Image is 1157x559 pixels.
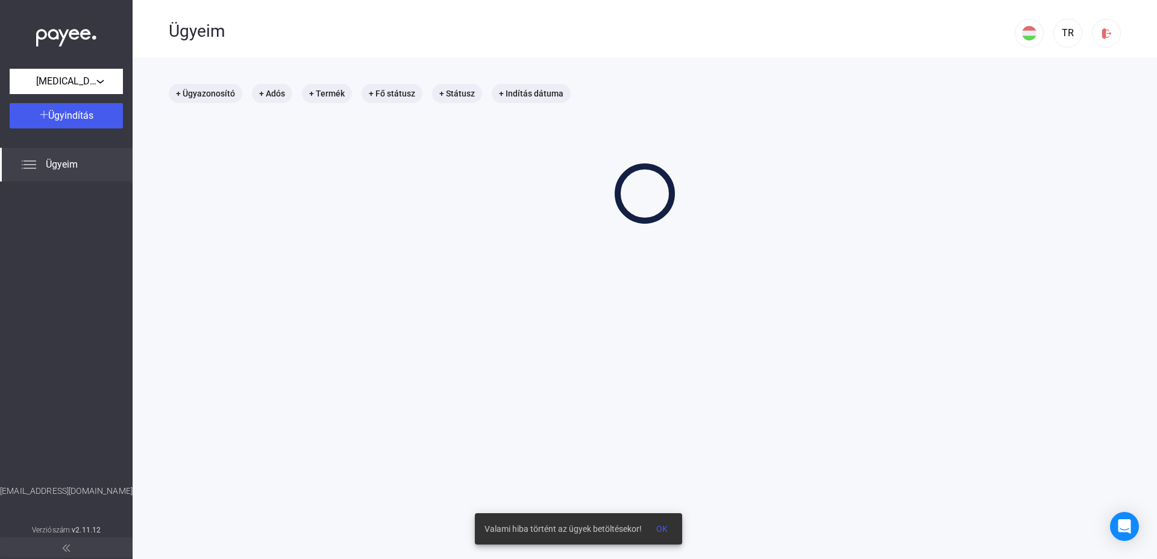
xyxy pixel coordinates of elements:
[362,84,422,103] mat-chip: + Fő státusz
[36,22,96,47] img: white-payee-white-dot.svg
[72,526,101,534] strong: v2.11.12
[46,157,78,172] span: Ügyeim
[10,103,123,128] button: Ügyindítás
[1022,26,1036,40] img: HU
[1058,26,1078,40] div: TR
[432,84,482,103] mat-chip: + Státusz
[484,522,642,536] span: Valami hiba történt az ügyek betöltésekor!
[169,84,242,103] mat-chip: + Ügyazonosító
[36,74,96,89] span: [MEDICAL_DATA] KFT
[1015,19,1044,48] button: HU
[1110,512,1139,541] div: Open Intercom Messenger
[63,545,70,552] img: arrow-double-left-grey.svg
[647,518,677,540] button: OK
[48,110,93,121] span: Ügyindítás
[22,157,36,172] img: list.svg
[40,110,48,119] img: plus-white.svg
[10,69,123,94] button: [MEDICAL_DATA] KFT
[169,21,1015,42] div: Ügyeim
[252,84,292,103] mat-chip: + Adós
[1100,27,1113,40] img: logout-red
[302,84,352,103] mat-chip: + Termék
[656,524,668,534] span: OK
[492,84,571,103] mat-chip: + Indítás dátuma
[1053,19,1082,48] button: TR
[1092,19,1121,48] button: logout-red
